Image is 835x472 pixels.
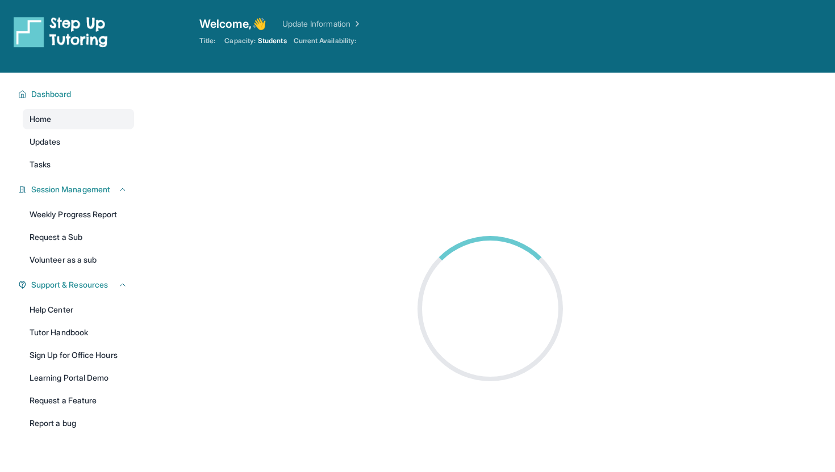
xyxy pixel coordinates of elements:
[282,18,362,29] a: Update Information
[27,184,127,195] button: Session Management
[14,16,108,48] img: logo
[23,413,134,433] a: Report a bug
[23,204,134,225] a: Weekly Progress Report
[23,132,134,152] a: Updates
[30,159,51,170] span: Tasks
[31,88,72,100] span: Dashboard
[23,300,134,320] a: Help Center
[30,113,51,125] span: Home
[23,345,134,365] a: Sign Up for Office Hours
[27,279,127,290] button: Support & Resources
[23,390,134,411] a: Request a Feature
[350,18,362,29] img: Chevron Right
[31,184,110,195] span: Session Management
[199,36,215,45] span: Title:
[31,279,108,290] span: Support & Resources
[23,227,134,247] a: Request a Sub
[258,36,287,45] span: Students
[23,368,134,388] a: Learning Portal Demo
[30,136,61,147] span: Updates
[23,154,134,175] a: Tasks
[27,88,127,100] button: Dashboard
[294,36,356,45] span: Current Availability:
[224,36,256,45] span: Capacity:
[23,322,134,343] a: Tutor Handbook
[23,109,134,129] a: Home
[199,16,266,32] span: Welcome, 👋
[23,250,134,270] a: Volunteer as a sub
